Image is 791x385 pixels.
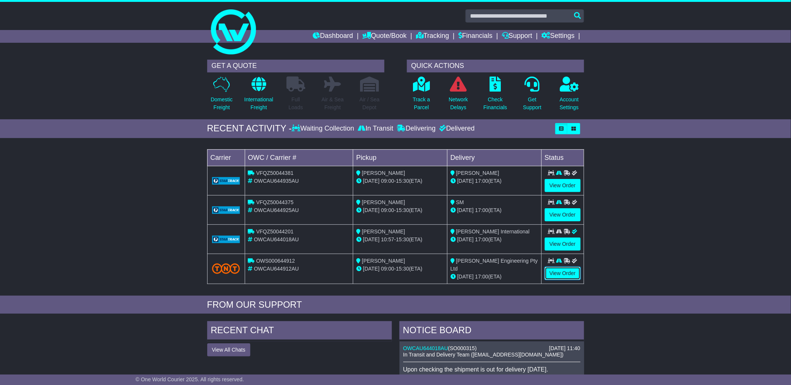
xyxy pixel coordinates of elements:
[542,30,575,43] a: Settings
[456,170,499,176] span: [PERSON_NAME]
[399,321,584,341] div: NOTICE BOARD
[457,236,474,242] span: [DATE]
[286,96,305,111] p: Full Loads
[407,60,584,72] div: QUICK ACTIONS
[256,258,295,264] span: OWS000644912
[545,179,581,192] a: View Order
[475,207,488,213] span: 17:00
[450,236,538,244] div: (ETA)
[545,238,581,251] a: View Order
[549,345,580,352] div: [DATE] 11:40
[363,266,380,272] span: [DATE]
[207,299,584,310] div: FROM OUR SUPPORT
[457,274,474,280] span: [DATE]
[256,199,294,205] span: VFQZ50044375
[381,236,394,242] span: 10:57
[254,207,299,213] span: OWCAU644925AU
[356,125,395,133] div: In Transit
[363,236,380,242] span: [DATE]
[413,96,430,111] p: Track a Parcel
[396,178,409,184] span: 15:30
[212,263,240,274] img: TNT_Domestic.png
[450,206,538,214] div: (ETA)
[363,207,380,213] span: [DATE]
[450,258,538,272] span: [PERSON_NAME] Engineering Pty Ltd
[457,207,474,213] span: [DATE]
[211,96,232,111] p: Domestic Freight
[502,30,532,43] a: Support
[362,30,407,43] a: Quote/Book
[207,60,384,72] div: GET A QUOTE
[256,229,294,235] span: VFQZ50044201
[363,178,380,184] span: [DATE]
[403,366,580,373] p: Upon checking the shipment is out for delivery [DATE].
[212,177,240,185] img: GetCarrierServiceLogo
[475,236,488,242] span: 17:00
[212,236,240,243] img: GetCarrierServiceLogo
[360,96,380,111] p: Air / Sea Depot
[458,30,493,43] a: Financials
[353,149,447,166] td: Pickup
[449,96,468,111] p: Network Delays
[484,96,507,111] p: Check Financials
[381,207,394,213] span: 09:00
[362,258,405,264] span: [PERSON_NAME]
[254,266,299,272] span: OWCAU644912AU
[456,199,464,205] span: SM
[356,236,444,244] div: - (ETA)
[475,274,488,280] span: 17:00
[207,343,250,356] button: View All Chats
[292,125,356,133] div: Waiting Collection
[450,345,475,351] span: SO000315
[523,76,542,116] a: GetSupport
[254,236,299,242] span: OWCAU644018AU
[483,76,508,116] a: CheckFinancials
[244,76,274,116] a: InternationalFreight
[403,345,448,351] a: OWCAU644018AU
[313,30,353,43] a: Dashboard
[559,76,579,116] a: AccountSettings
[356,265,444,273] div: - (ETA)
[244,96,273,111] p: International Freight
[545,267,581,280] a: View Order
[207,321,392,341] div: RECENT CHAT
[207,149,245,166] td: Carrier
[212,206,240,214] img: GetCarrierServiceLogo
[362,199,405,205] span: [PERSON_NAME]
[356,206,444,214] div: - (ETA)
[256,170,294,176] span: VFQZ50044381
[541,149,584,166] td: Status
[403,352,564,358] span: In Transit and Delivery Team ([EMAIL_ADDRESS][DOMAIN_NAME])
[560,96,579,111] p: Account Settings
[457,178,474,184] span: [DATE]
[450,177,538,185] div: (ETA)
[475,178,488,184] span: 17:00
[356,177,444,185] div: - (ETA)
[245,149,353,166] td: OWC / Carrier #
[450,273,538,281] div: (ETA)
[523,96,541,111] p: Get Support
[396,266,409,272] span: 15:30
[545,208,581,221] a: View Order
[395,125,438,133] div: Delivering
[456,229,530,235] span: [PERSON_NAME] International
[136,376,244,382] span: © One World Courier 2025. All rights reserved.
[381,266,394,272] span: 09:00
[381,178,394,184] span: 09:00
[210,76,233,116] a: DomesticFreight
[403,345,580,352] div: ( )
[396,236,409,242] span: 15:30
[413,76,431,116] a: Track aParcel
[447,149,541,166] td: Delivery
[438,125,475,133] div: Delivered
[322,96,344,111] p: Air & Sea Freight
[362,229,405,235] span: [PERSON_NAME]
[416,30,449,43] a: Tracking
[254,178,299,184] span: OWCAU644935AU
[207,123,292,134] div: RECENT ACTIVITY -
[448,76,468,116] a: NetworkDelays
[396,207,409,213] span: 15:30
[362,170,405,176] span: [PERSON_NAME]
